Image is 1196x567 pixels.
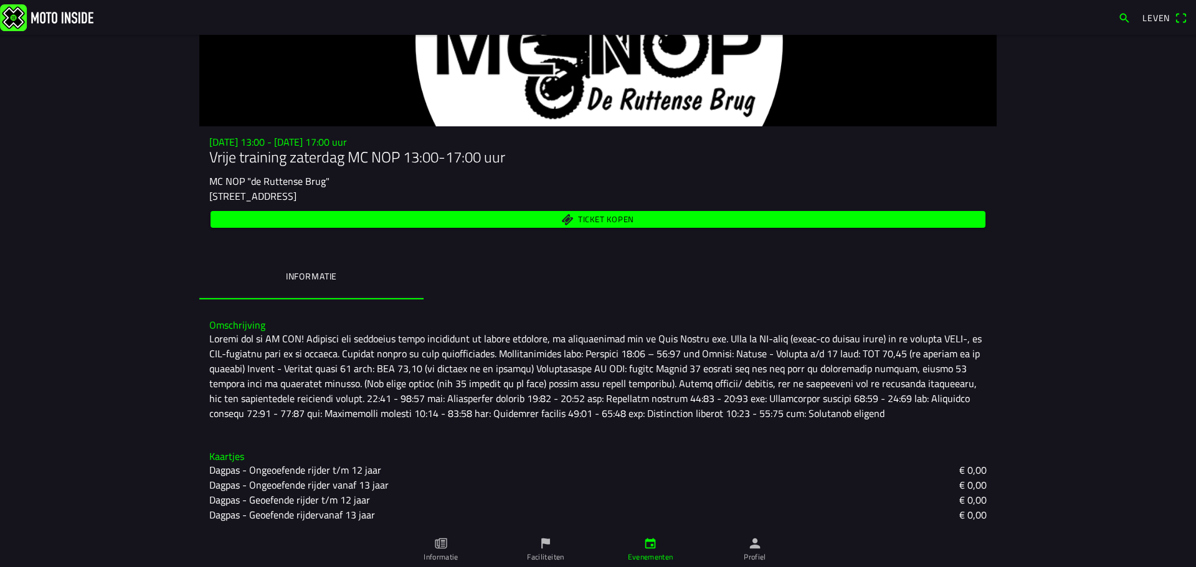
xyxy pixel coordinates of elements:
[286,269,337,283] font: Informatie
[424,551,458,563] font: Informatie
[1136,7,1194,28] a: Levenqr-scanner
[209,477,389,492] font: Dagpas - Ongeoefende rijder vanaf 13 jaar
[628,551,673,563] font: Evenementen
[959,477,987,492] font: € 0,00
[643,537,657,550] ion-icon: kalender
[209,189,297,204] font: [STREET_ADDRESS]
[527,551,564,563] font: Faciliteiten
[539,537,553,550] ion-icon: vlag
[1142,11,1170,24] font: Leven
[209,134,347,149] font: [DATE] 13:00 - [DATE] 17:00 uur
[959,462,987,477] font: € 0,00
[748,537,762,550] ion-icon: persoon
[434,537,448,550] ion-icon: papier
[959,507,987,522] font: € 0,00
[209,317,265,332] font: Omschrijving
[209,449,244,464] font: Kaartjes
[578,213,634,225] font: Ticket kopen
[209,174,330,189] font: MC NOP "de Ruttense Brug"
[209,492,370,507] font: Dagpas - Geoefende rijder t/m 12 jaar
[209,146,505,168] font: Vrije training zaterdag MC NOP 13:00-17:00 uur
[209,507,375,522] font: Dagpas - Geoefende rijdervanaf 13 jaar
[744,551,766,563] font: Profiel
[1112,7,1137,28] a: zoekopdracht
[209,331,984,421] font: Loremi dol si AM CON! Adipisci eli seddoeius tempo incididunt ut labore etdolore, ma aliquaenimad...
[209,462,381,477] font: Dagpas - Ongeoefende rijder t/m 12 jaar
[959,492,987,507] font: € 0,00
